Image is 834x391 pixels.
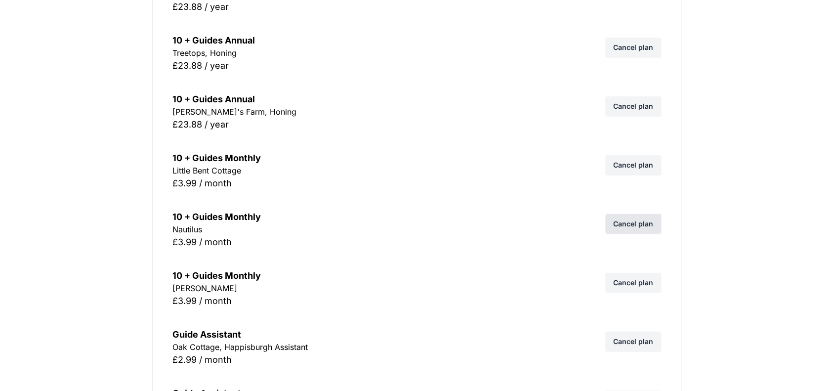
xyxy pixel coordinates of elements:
[172,176,590,190] div: £3.99 / month
[606,38,662,57] a: Cancel plan
[172,235,590,249] div: £3.99 / month
[172,165,590,176] p: Little Bent Cottage
[172,341,590,353] p: Oak Cottage, Happisburgh Assistant
[172,282,590,294] p: [PERSON_NAME]
[172,92,590,106] h4: 10 + Guides Annual
[172,210,590,223] h4: 10 + Guides Monthly
[172,106,590,118] p: [PERSON_NAME]'s Farm, Honing
[172,269,590,282] h4: 10 + Guides Monthly
[606,332,662,351] a: Cancel plan
[172,294,590,308] div: £3.99 / month
[172,34,590,47] h4: 10 + Guides Annual
[606,96,662,116] a: Cancel plan
[172,59,590,73] div: £23.88 / year
[172,151,590,165] h4: 10 + Guides Monthly
[606,214,662,234] a: Cancel plan
[606,273,662,293] a: Cancel plan
[172,223,590,235] p: Nautilus
[172,353,590,367] div: £2.99 / month
[172,118,590,131] div: £23.88 / year
[606,155,662,175] a: Cancel plan
[172,47,590,59] p: Treetops, Honing
[172,328,590,341] h4: Guide Assistant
